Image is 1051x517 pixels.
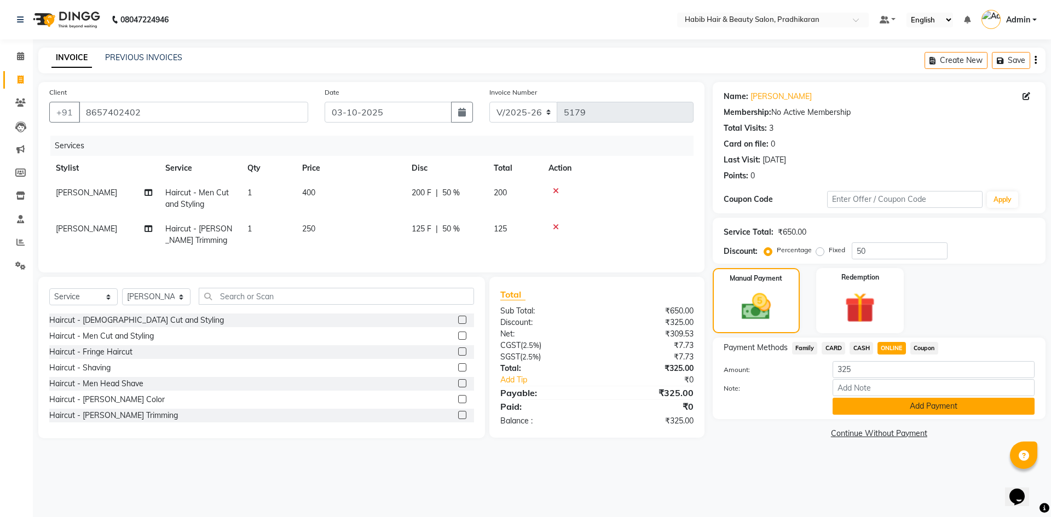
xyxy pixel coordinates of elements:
[165,224,232,245] span: Haircut - [PERSON_NAME] Trimming
[750,170,755,182] div: 0
[597,351,701,363] div: ₹7.73
[597,386,701,399] div: ₹325.00
[724,226,773,238] div: Service Total:
[822,342,845,355] span: CARD
[51,48,92,68] a: INVOICE
[49,102,80,123] button: +91
[732,290,780,323] img: _cash.svg
[771,138,775,150] div: 0
[877,342,906,355] span: ONLINE
[49,346,132,358] div: Haircut - Fringe Haircut
[120,4,169,35] b: 08047224946
[500,340,521,350] span: CGST
[296,156,405,181] th: Price
[49,378,143,390] div: Haircut - Men Head Shave
[492,328,597,340] div: Net:
[833,361,1035,378] input: Amount
[500,352,520,362] span: SGST
[981,10,1001,29] img: Admin
[724,170,748,182] div: Points:
[247,224,252,234] span: 1
[792,342,818,355] span: Family
[49,410,178,421] div: Haircut - [PERSON_NAME] Trimming
[724,107,771,118] div: Membership:
[49,330,154,342] div: Haircut - Men Cut and Styling
[542,156,694,181] th: Action
[247,188,252,197] span: 1
[302,224,315,234] span: 250
[49,156,159,181] th: Stylist
[325,88,339,97] label: Date
[492,374,614,386] a: Add Tip
[49,88,67,97] label: Client
[724,246,758,257] div: Discount:
[492,305,597,317] div: Sub Total:
[715,365,824,375] label: Amount:
[987,191,1018,208] button: Apply
[597,317,701,328] div: ₹325.00
[500,289,525,300] span: Total
[49,394,165,405] div: Haircut - [PERSON_NAME] Color
[597,305,701,317] div: ₹650.00
[715,428,1043,439] a: Continue Without Payment
[492,386,597,399] div: Payable:
[730,274,782,283] label: Manual Payment
[49,315,224,326] div: Haircut - [DEMOGRAPHIC_DATA] Cut and Styling
[778,226,806,238] div: ₹650.00
[436,187,438,199] span: |
[833,379,1035,396] input: Add Note
[199,288,474,305] input: Search or Scan
[522,352,539,361] span: 2.5%
[105,53,182,62] a: PREVIOUS INVOICES
[597,400,701,413] div: ₹0
[492,317,597,328] div: Discount:
[241,156,296,181] th: Qty
[1005,473,1040,506] iframe: chat widget
[827,191,983,208] input: Enter Offer / Coupon Code
[724,342,788,353] span: Payment Methods
[159,156,241,181] th: Service
[925,52,988,69] button: Create New
[442,187,460,199] span: 50 %
[597,363,701,374] div: ₹325.00
[724,194,827,205] div: Coupon Code
[724,91,748,102] div: Name:
[1006,14,1030,26] span: Admin
[724,138,769,150] div: Card on file:
[436,223,438,235] span: |
[750,91,812,102] a: [PERSON_NAME]
[489,88,537,97] label: Invoice Number
[492,415,597,427] div: Balance :
[763,154,786,166] div: [DATE]
[724,123,767,134] div: Total Visits:
[833,398,1035,415] button: Add Payment
[165,188,229,209] span: Haircut - Men Cut and Styling
[715,384,824,393] label: Note:
[494,224,507,234] span: 125
[910,342,938,355] span: Coupon
[492,363,597,374] div: Total:
[777,245,812,255] label: Percentage
[50,136,702,156] div: Services
[487,156,542,181] th: Total
[56,188,117,197] span: [PERSON_NAME]
[769,123,773,134] div: 3
[523,341,539,350] span: 2.5%
[992,52,1030,69] button: Save
[28,4,103,35] img: logo
[442,223,460,235] span: 50 %
[412,223,431,235] span: 125 F
[56,224,117,234] span: [PERSON_NAME]
[597,340,701,351] div: ₹7.73
[492,400,597,413] div: Paid:
[405,156,487,181] th: Disc
[850,342,873,355] span: CASH
[79,102,308,123] input: Search by Name/Mobile/Email/Code
[841,272,879,282] label: Redemption
[302,188,315,197] span: 400
[412,187,431,199] span: 200 F
[494,188,507,197] span: 200
[492,351,597,363] div: ( )
[724,107,1035,118] div: No Active Membership
[829,245,845,255] label: Fixed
